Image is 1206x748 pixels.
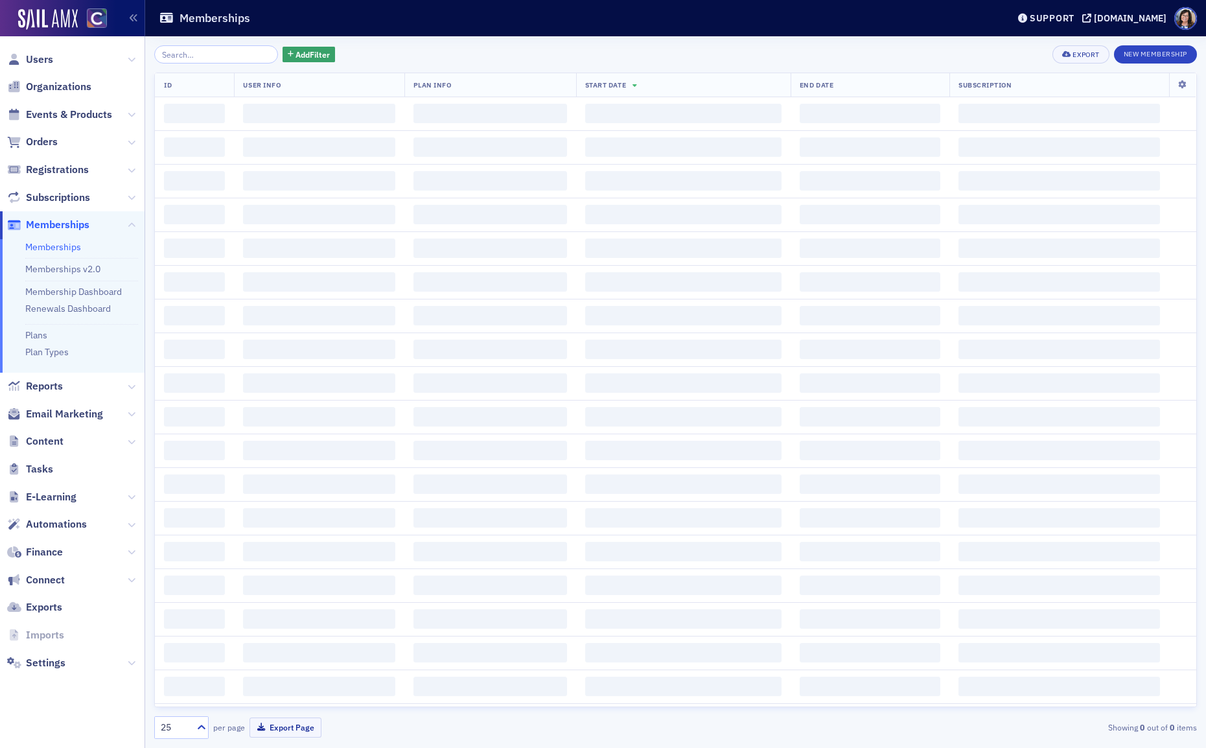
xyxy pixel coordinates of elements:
span: Plan Info [413,80,452,89]
span: ‌ [413,407,567,427]
span: ‌ [413,373,567,393]
a: Organizations [7,80,91,94]
span: ‌ [585,171,782,191]
span: ‌ [413,474,567,494]
h1: Memberships [180,10,250,26]
span: Subscriptions [26,191,90,205]
a: E-Learning [7,490,76,504]
span: ‌ [585,205,782,224]
span: ‌ [164,340,225,359]
span: Subscription [958,80,1012,89]
a: SailAMX [18,9,78,30]
span: ‌ [243,677,395,696]
span: ‌ [958,677,1160,696]
span: ‌ [164,474,225,494]
span: ‌ [413,239,567,258]
span: ‌ [958,272,1160,292]
span: ‌ [243,407,395,427]
button: New Membership [1114,45,1197,64]
span: ‌ [413,508,567,528]
span: ‌ [800,137,940,157]
span: ‌ [958,373,1160,393]
span: ‌ [585,474,782,494]
span: ‌ [243,542,395,561]
span: ‌ [413,272,567,292]
a: Exports [7,600,62,614]
span: ‌ [243,609,395,629]
span: ‌ [413,104,567,123]
span: ‌ [585,643,782,662]
span: ‌ [958,508,1160,528]
span: ‌ [413,542,567,561]
span: ‌ [585,306,782,325]
span: Settings [26,656,65,670]
a: Plans [25,329,47,341]
a: Content [7,434,64,449]
span: Add Filter [296,49,330,60]
span: ‌ [800,609,940,629]
span: ‌ [585,340,782,359]
a: Imports [7,628,64,642]
span: ‌ [164,205,225,224]
button: [DOMAIN_NAME] [1082,14,1171,23]
span: ‌ [958,137,1160,157]
label: per page [213,721,245,733]
span: ‌ [800,441,940,460]
span: ‌ [164,272,225,292]
a: Memberships v2.0 [25,263,100,275]
button: AddFilter [283,47,336,63]
a: Registrations [7,163,89,177]
span: ‌ [800,272,940,292]
div: Support [1030,12,1074,24]
a: Events & Products [7,108,112,122]
span: ‌ [164,171,225,191]
span: ‌ [585,407,782,427]
span: ‌ [585,542,782,561]
span: ‌ [585,677,782,696]
span: ‌ [800,677,940,696]
span: E-Learning [26,490,76,504]
span: ‌ [585,239,782,258]
span: ‌ [800,205,940,224]
span: ‌ [958,340,1160,359]
div: Export [1073,51,1099,58]
span: ‌ [413,205,567,224]
span: Organizations [26,80,91,94]
span: ‌ [800,340,940,359]
span: Memberships [26,218,89,232]
span: Profile [1174,7,1197,30]
span: ‌ [800,508,940,528]
span: ‌ [958,104,1160,123]
span: ‌ [800,474,940,494]
span: ‌ [243,104,395,123]
span: ‌ [164,373,225,393]
span: ‌ [585,609,782,629]
span: ‌ [164,609,225,629]
span: ‌ [585,441,782,460]
span: ‌ [800,643,940,662]
span: ‌ [958,609,1160,629]
a: Tasks [7,462,53,476]
span: ‌ [164,306,225,325]
span: ‌ [164,576,225,595]
span: ‌ [243,373,395,393]
span: Tasks [26,462,53,476]
span: ‌ [164,441,225,460]
span: ‌ [800,373,940,393]
button: Export Page [249,718,321,738]
strong: 0 [1168,721,1177,733]
span: ‌ [413,306,567,325]
span: ‌ [164,542,225,561]
a: Membership Dashboard [25,286,122,298]
img: SailAMX [87,8,107,29]
span: ‌ [243,508,395,528]
span: ‌ [958,407,1160,427]
span: ‌ [243,137,395,157]
span: ‌ [800,407,940,427]
a: Orders [7,135,58,149]
a: Users [7,53,53,67]
a: Finance [7,545,63,559]
span: ‌ [164,407,225,427]
a: Plan Types [25,346,69,358]
span: ‌ [413,340,567,359]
